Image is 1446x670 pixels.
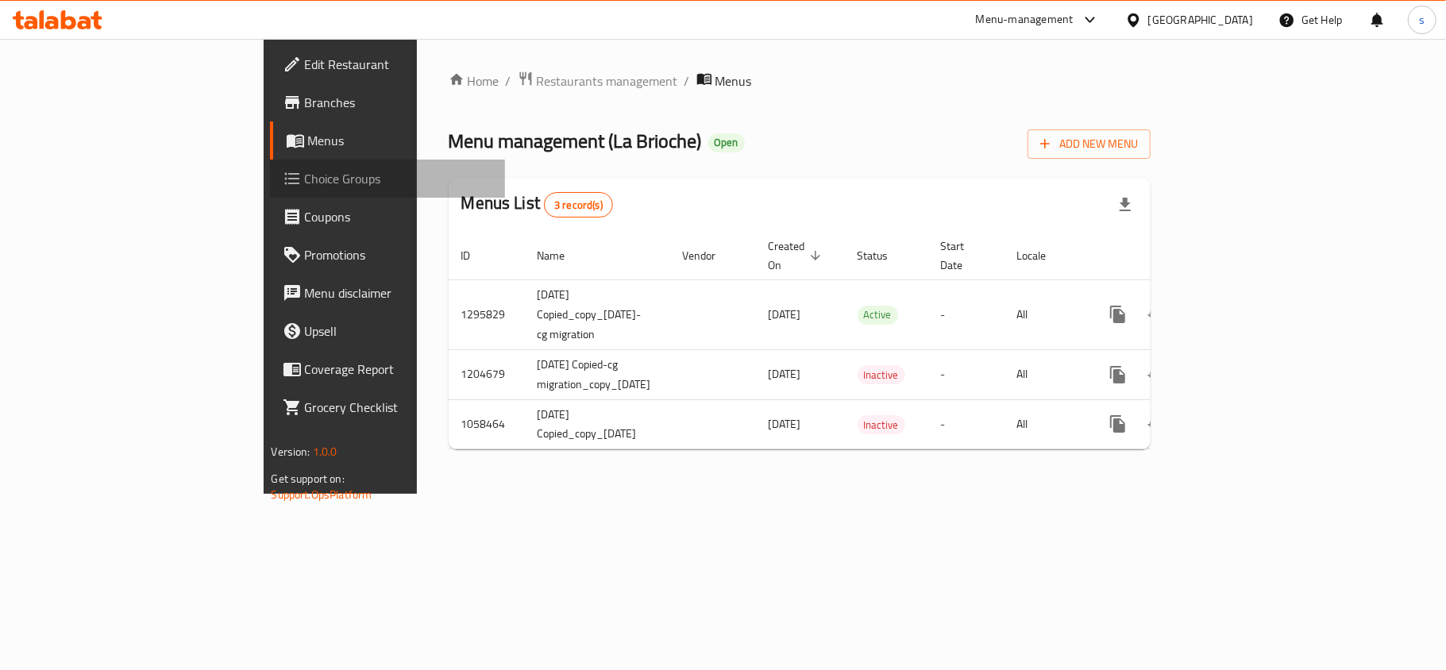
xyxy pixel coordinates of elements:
button: more [1099,405,1137,443]
td: - [928,399,1004,449]
a: Coupons [270,198,505,236]
span: Status [858,246,909,265]
a: Upsell [270,312,505,350]
li: / [684,71,690,90]
a: Promotions [270,236,505,274]
td: All [1004,399,1086,449]
div: Inactive [858,415,905,434]
span: Vendor [683,246,737,265]
span: Start Date [941,237,985,275]
span: Menus [715,71,752,90]
th: Actions [1086,232,1264,280]
span: Locale [1017,246,1067,265]
span: 1.0.0 [313,441,337,462]
td: All [1004,349,1086,399]
span: 3 record(s) [545,198,612,213]
span: Restaurants management [537,71,678,90]
span: Menu management ( La Brioche ) [449,123,702,159]
button: more [1099,356,1137,394]
a: Branches [270,83,505,121]
div: Open [708,133,745,152]
td: [DATE] Copied_copy_[DATE] [525,399,670,449]
nav: breadcrumb [449,71,1151,91]
span: Branches [305,93,492,112]
span: Created On [769,237,826,275]
div: Export file [1106,186,1144,224]
a: Menu disclaimer [270,274,505,312]
a: Grocery Checklist [270,388,505,426]
a: Restaurants management [518,71,678,91]
td: [DATE] Copied_copy_[DATE]-cg migration [525,279,670,349]
span: [DATE] [769,364,801,384]
span: ID [461,246,492,265]
span: Upsell [305,322,492,341]
div: Menu-management [976,10,1074,29]
div: Inactive [858,365,905,384]
td: All [1004,279,1086,349]
h2: Menus List [461,191,613,218]
td: [DATE] Copied-cg migration_copy_[DATE] [525,349,670,399]
span: s [1419,11,1425,29]
li: / [506,71,511,90]
table: enhanced table [449,232,1264,450]
span: Name [538,246,586,265]
span: Version: [272,441,310,462]
button: Add New Menu [1028,129,1151,159]
span: [DATE] [769,414,801,434]
span: Menu disclaimer [305,283,492,302]
button: Change Status [1137,295,1175,333]
span: [DATE] [769,304,801,325]
span: Menus [308,131,492,150]
button: Change Status [1137,405,1175,443]
div: [GEOGRAPHIC_DATA] [1148,11,1253,29]
span: Open [708,136,745,149]
a: Coverage Report [270,350,505,388]
a: Support.OpsPlatform [272,484,372,505]
div: Total records count [544,192,613,218]
span: Add New Menu [1040,134,1138,154]
div: Active [858,306,898,325]
span: Grocery Checklist [305,398,492,417]
td: - [928,349,1004,399]
span: Inactive [858,416,905,434]
a: Choice Groups [270,160,505,198]
span: Edit Restaurant [305,55,492,74]
button: Change Status [1137,356,1175,394]
span: Coupons [305,207,492,226]
a: Menus [270,121,505,160]
span: Choice Groups [305,169,492,188]
span: Active [858,306,898,324]
span: Inactive [858,366,905,384]
span: Promotions [305,245,492,264]
span: Coverage Report [305,360,492,379]
a: Edit Restaurant [270,45,505,83]
td: - [928,279,1004,349]
button: more [1099,295,1137,333]
span: Get support on: [272,468,345,489]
